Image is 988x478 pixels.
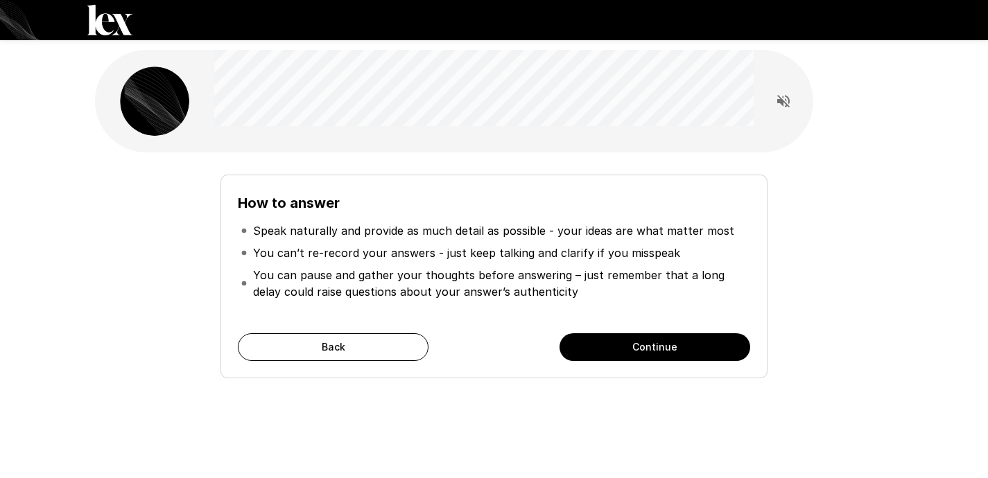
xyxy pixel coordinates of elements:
[238,333,428,361] button: Back
[120,67,189,136] img: lex_avatar2.png
[253,245,680,261] p: You can’t re-record your answers - just keep talking and clarify if you misspeak
[253,222,734,239] p: Speak naturally and provide as much detail as possible - your ideas are what matter most
[770,87,797,115] button: Read questions aloud
[253,267,747,300] p: You can pause and gather your thoughts before answering – just remember that a long delay could r...
[238,195,340,211] b: How to answer
[560,333,750,361] button: Continue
